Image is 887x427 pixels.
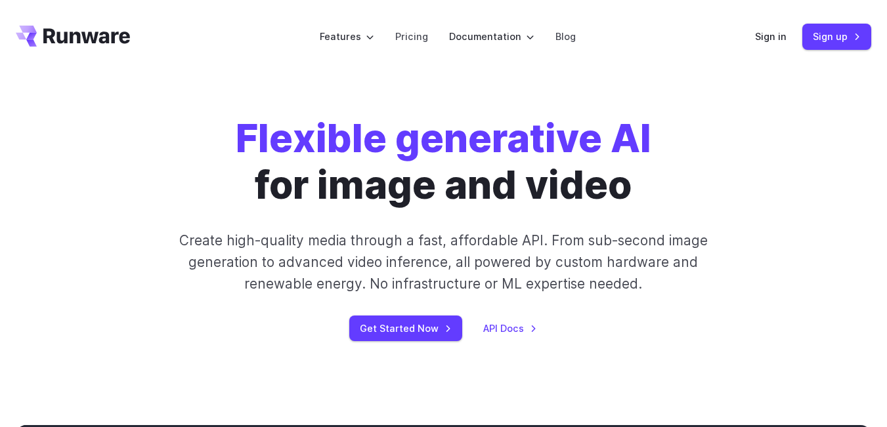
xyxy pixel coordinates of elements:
[755,29,787,44] a: Sign in
[236,115,651,209] h1: for image and video
[555,29,576,44] a: Blog
[483,321,537,336] a: API Docs
[802,24,871,49] a: Sign up
[16,26,130,47] a: Go to /
[449,29,534,44] label: Documentation
[320,29,374,44] label: Features
[349,315,462,341] a: Get Started Now
[395,29,428,44] a: Pricing
[236,115,651,161] strong: Flexible generative AI
[170,230,718,295] p: Create high-quality media through a fast, affordable API. From sub-second image generation to adv...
